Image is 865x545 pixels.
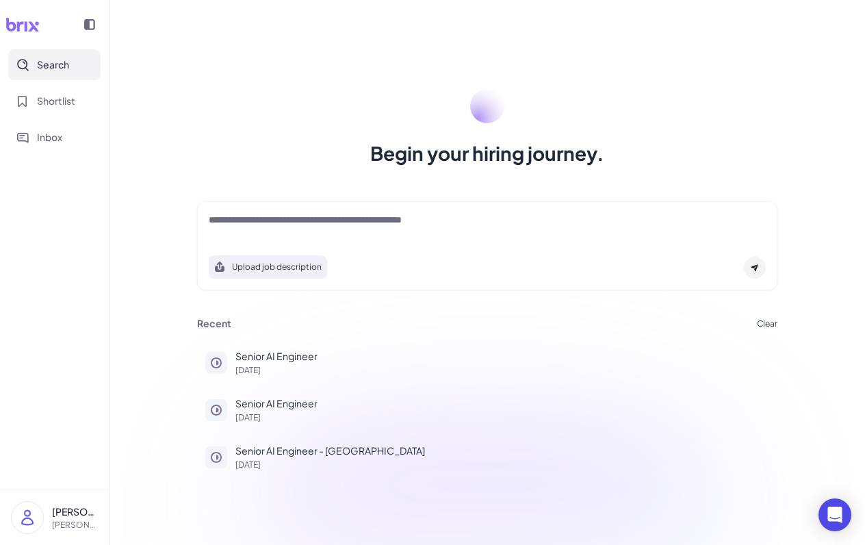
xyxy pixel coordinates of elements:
[818,498,851,531] div: Open Intercom Messenger
[235,444,769,458] p: Senior AI Engineer - [GEOGRAPHIC_DATA]
[8,49,101,80] button: Search
[197,318,231,330] h3: Recent
[37,94,75,108] span: Shortlist
[209,255,327,279] button: Search using job description
[757,320,777,328] button: Clear
[52,519,98,531] p: [PERSON_NAME][EMAIL_ADDRESS][DOMAIN_NAME]
[235,366,769,375] p: [DATE]
[37,58,69,72] span: Search
[235,414,769,422] p: [DATE]
[235,396,769,411] p: Senior AI Engineer
[197,388,777,430] button: Senior AI Engineer[DATE]
[197,341,777,383] button: Senior AI Engineer[DATE]
[52,505,98,519] p: [PERSON_NAME]
[8,86,101,116] button: Shortlist
[12,502,43,533] img: user_logo.png
[197,435,777,477] button: Senior AI Engineer - [GEOGRAPHIC_DATA][DATE]
[235,349,769,364] p: Senior AI Engineer
[370,140,604,167] h1: Begin your hiring journey.
[37,130,62,144] span: Inbox
[235,461,769,469] p: [DATE]
[8,122,101,153] button: Inbox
